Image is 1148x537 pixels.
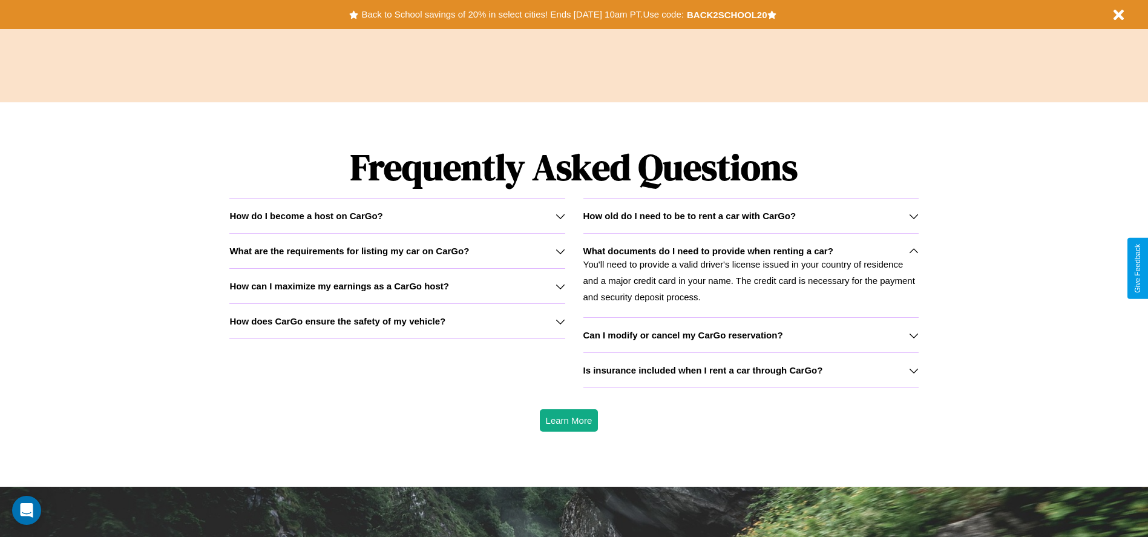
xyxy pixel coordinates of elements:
[540,409,599,432] button: Learn More
[583,365,823,375] h3: Is insurance included when I rent a car through CarGo?
[358,6,686,23] button: Back to School savings of 20% in select cities! Ends [DATE] 10am PT.Use code:
[12,496,41,525] div: Open Intercom Messenger
[229,211,382,221] h3: How do I become a host on CarGo?
[583,211,796,221] h3: How old do I need to be to rent a car with CarGo?
[583,256,919,305] p: You'll need to provide a valid driver's license issued in your country of residence and a major c...
[1133,244,1142,293] div: Give Feedback
[229,246,469,256] h3: What are the requirements for listing my car on CarGo?
[229,316,445,326] h3: How does CarGo ensure the safety of my vehicle?
[229,136,918,198] h1: Frequently Asked Questions
[583,246,833,256] h3: What documents do I need to provide when renting a car?
[687,10,767,20] b: BACK2SCHOOL20
[583,330,783,340] h3: Can I modify or cancel my CarGo reservation?
[229,281,449,291] h3: How can I maximize my earnings as a CarGo host?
